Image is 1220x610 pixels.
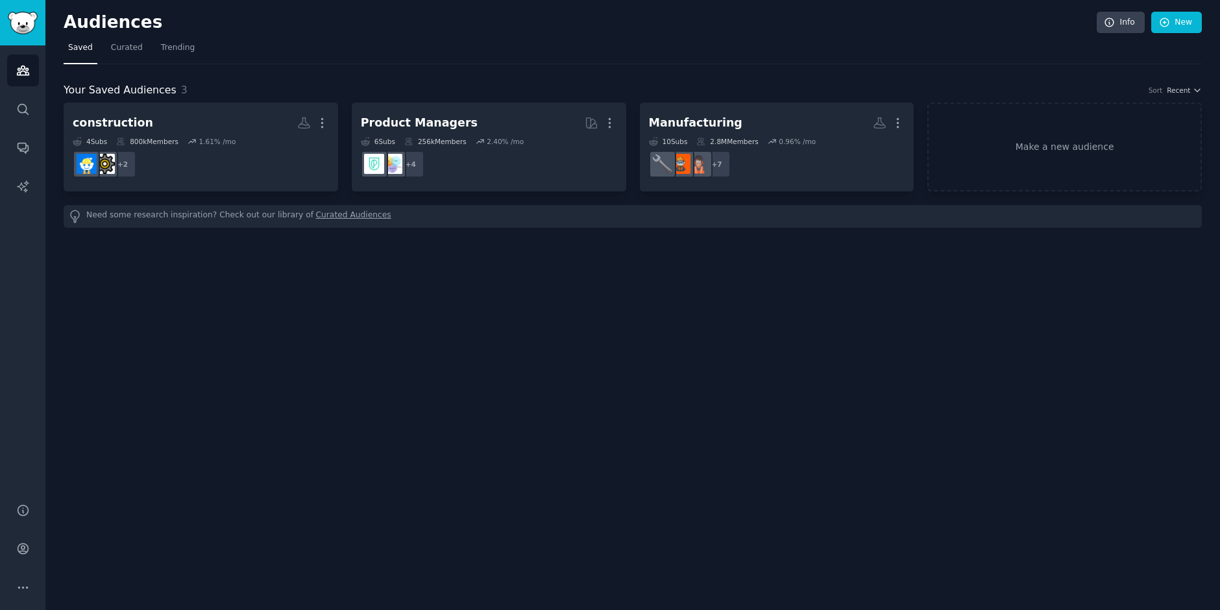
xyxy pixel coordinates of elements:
[77,154,97,174] img: Construction
[156,38,199,64] a: Trending
[927,103,1202,191] a: Make a new audience
[361,115,478,131] div: Product Managers
[397,151,424,178] div: + 4
[361,137,395,146] div: 6 Sub s
[703,151,731,178] div: + 7
[106,38,147,64] a: Curated
[64,205,1202,228] div: Need some research inspiration? Check out our library of
[109,151,136,178] div: + 2
[161,42,195,54] span: Trending
[1167,86,1190,95] span: Recent
[1167,86,1202,95] button: Recent
[1097,12,1145,34] a: Info
[199,137,236,146] div: 1.61 % /mo
[73,115,153,131] div: construction
[670,154,690,174] img: SafetyProfessionals
[779,137,816,146] div: 0.96 % /mo
[382,154,402,174] img: ProductManagement
[640,103,914,191] a: Manufacturing10Subs2.8MMembers0.96% /mo+7ManufacturingPornSafetyProfessionalsMechanicalEngineering
[64,103,338,191] a: construction4Subs800kMembers1.61% /mo+2ConstructionTechConstruction
[1149,86,1163,95] div: Sort
[68,42,93,54] span: Saved
[316,210,391,223] a: Curated Audiences
[64,38,97,64] a: Saved
[73,137,107,146] div: 4 Sub s
[116,137,178,146] div: 800k Members
[649,115,742,131] div: Manufacturing
[649,137,688,146] div: 10 Sub s
[1151,12,1202,34] a: New
[95,154,115,174] img: ConstructionTech
[487,137,524,146] div: 2.40 % /mo
[64,12,1097,33] h2: Audiences
[364,154,384,174] img: ProductMgmt
[8,12,38,34] img: GummySearch logo
[181,84,188,96] span: 3
[352,103,626,191] a: Product Managers6Subs256kMembers2.40% /mo+4ProductManagementProductMgmt
[404,137,467,146] div: 256k Members
[652,154,672,174] img: MechanicalEngineering
[111,42,143,54] span: Curated
[689,154,709,174] img: ManufacturingPorn
[64,82,177,99] span: Your Saved Audiences
[696,137,758,146] div: 2.8M Members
